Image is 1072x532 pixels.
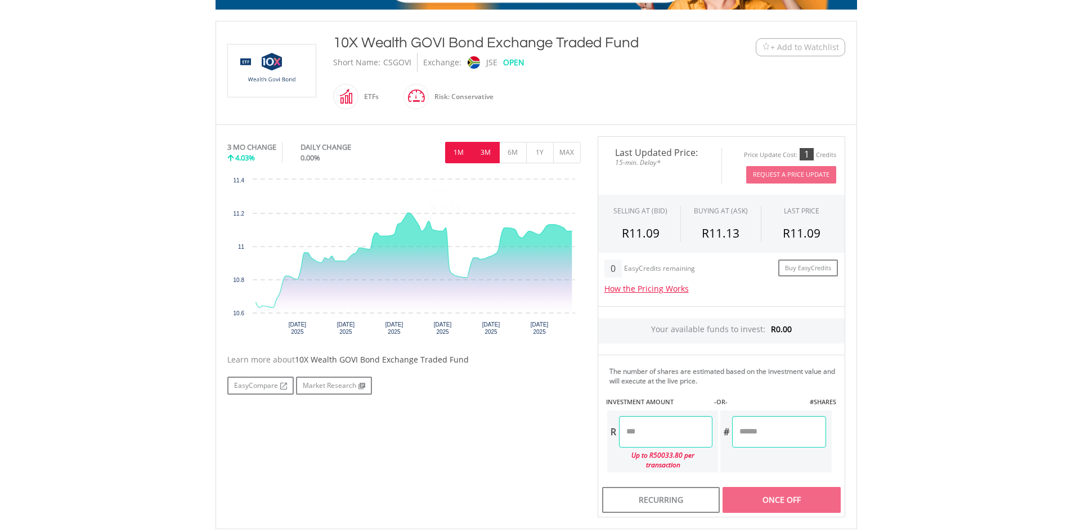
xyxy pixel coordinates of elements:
button: 6M [499,142,527,163]
text: [DATE] 2025 [288,321,306,335]
a: How the Pricing Works [604,283,689,294]
div: 10X Wealth GOVI Bond Exchange Traded Fund [333,33,687,53]
text: 10.6 [233,310,244,316]
a: EasyCompare [227,377,294,395]
button: MAX [553,142,581,163]
div: Learn more about [227,354,581,365]
span: 15-min. Delay* [607,157,713,168]
img: jse.png [467,56,479,69]
div: # [720,416,732,448]
span: 4.03% [235,153,255,163]
div: Once Off [723,487,840,513]
svg: Interactive chart [227,174,581,343]
a: Market Research [296,377,372,395]
text: [DATE] 2025 [530,321,548,335]
div: Risk: Conservative [429,83,494,110]
div: JSE [486,53,497,72]
div: EasyCredits remaining [624,265,695,274]
div: SELLING AT (BID) [613,206,667,216]
div: Short Name: [333,53,380,72]
label: #SHARES [810,397,836,406]
span: + Add to Watchlist [770,42,839,53]
text: 11 [237,244,244,250]
img: Watchlist [762,43,770,51]
div: Up to R50033.80 per transaction [607,448,713,472]
span: BUYING AT (ASK) [694,206,748,216]
div: DAILY CHANGE [300,142,389,153]
button: 1M [445,142,473,163]
text: 11.4 [233,177,244,184]
span: R11.09 [622,225,660,241]
div: ETFs [358,83,379,110]
div: Your available funds to invest: [598,318,845,343]
text: 10.8 [233,277,244,283]
div: The number of shares are estimated based on the investment value and will execute at the live price. [609,366,840,386]
button: Request A Price Update [746,166,836,184]
div: Exchange: [423,53,461,72]
div: Price Update Cost: [744,151,797,159]
div: Chart. Highcharts interactive chart. [227,174,581,343]
text: [DATE] 2025 [482,321,500,335]
div: LAST PRICE [784,206,819,216]
div: Recurring [602,487,720,513]
button: 3M [472,142,500,163]
span: 10X Wealth GOVI Bond Exchange Traded Fund [295,354,469,365]
label: -OR- [714,397,728,406]
button: 1Y [526,142,554,163]
img: EQU.ZA.CSGOVI.png [230,44,314,97]
span: 0.00% [300,153,320,163]
div: CSGOVI [383,53,411,72]
text: [DATE] 2025 [433,321,451,335]
div: OPEN [503,53,524,72]
span: R11.09 [783,225,820,241]
text: 11.2 [233,211,244,217]
span: Last Updated Price: [607,148,713,157]
div: 1 [800,148,814,160]
div: 3 MO CHANGE [227,142,276,153]
span: R11.13 [702,225,739,241]
text: [DATE] 2025 [385,321,403,335]
div: 0 [604,260,622,278]
a: Buy EasyCredits [778,260,838,277]
button: Watchlist + Add to Watchlist [756,38,845,56]
div: R [607,416,619,448]
span: R0.00 [771,324,792,334]
label: INVESTMENT AMOUNT [606,397,674,406]
text: [DATE] 2025 [337,321,355,335]
div: Credits [816,151,836,159]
